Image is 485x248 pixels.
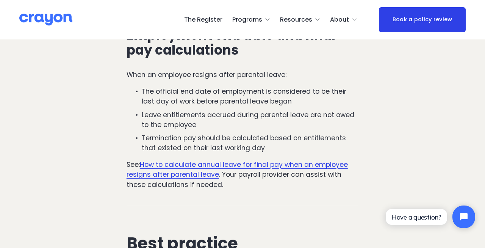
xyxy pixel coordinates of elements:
[19,13,72,26] img: Crayon
[379,7,465,32] a: Book a policy review
[127,160,348,179] a: How to calculate annual leave for final pay when an employee resigns after parental leave
[330,14,357,26] a: folder dropdown
[127,28,358,58] h3: Employment end date and final pay calculations
[142,110,358,130] p: Leave entitlements accrued during parental leave are not owed to the employee
[330,14,349,25] span: About
[379,199,482,235] iframe: Tidio Chat
[127,160,358,190] p: See: . Your payroll provider can assist with these calculations if needed.
[232,14,271,26] a: folder dropdown
[142,86,358,107] p: The official end date of employment is considered to be their last day of work before parental le...
[232,14,262,25] span: Programs
[280,14,321,26] a: folder dropdown
[280,14,312,25] span: Resources
[142,133,358,153] p: Termination pay should be calculated based on entitlements that existed on their last working day
[184,14,222,26] a: The Register
[127,70,358,80] p: When an employee resigns after parental leave:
